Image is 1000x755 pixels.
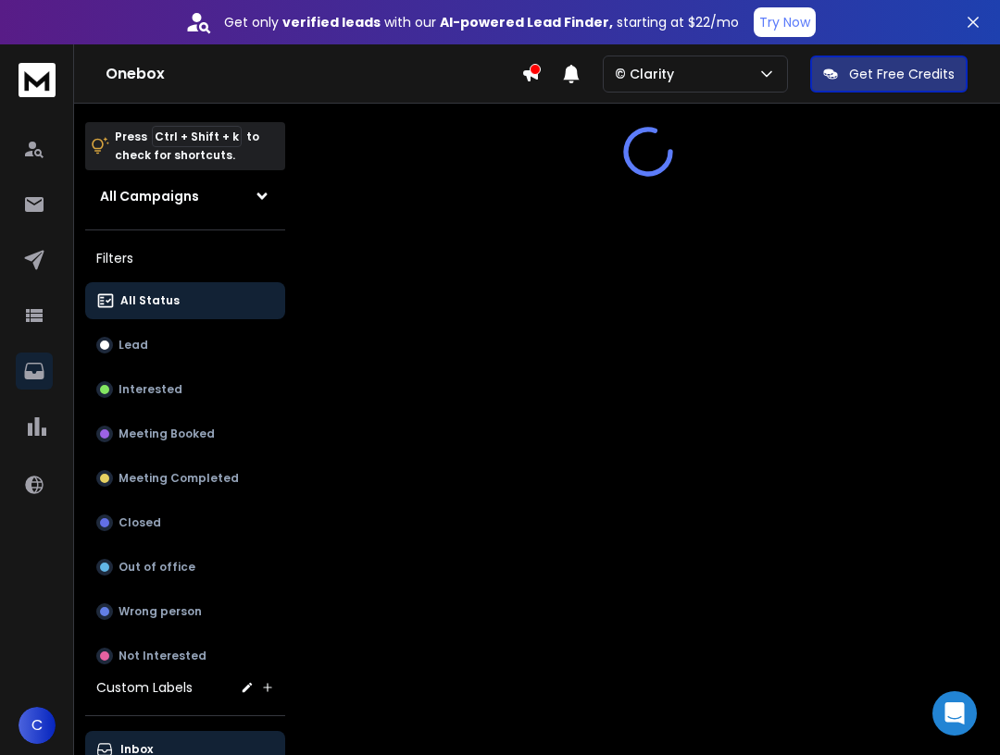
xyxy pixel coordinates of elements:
[615,65,681,83] p: © Clarity
[85,415,285,452] button: Meeting Booked
[119,604,202,619] p: Wrong person
[85,282,285,319] button: All Status
[19,707,56,744] button: C
[85,245,285,271] h3: Filters
[85,178,285,215] button: All Campaigns
[119,515,161,530] p: Closed
[85,637,285,675] button: Not Interested
[119,427,215,441] p: Meeting Booked
[96,678,193,697] h3: Custom Labels
[85,460,285,497] button: Meeting Completed
[932,691,977,736] div: Open Intercom Messenger
[754,7,816,37] button: Try Now
[100,187,199,205] h1: All Campaigns
[85,371,285,408] button: Interested
[119,649,206,663] p: Not Interested
[85,549,285,586] button: Out of office
[440,13,613,31] strong: AI-powered Lead Finder,
[282,13,381,31] strong: verified leads
[85,593,285,630] button: Wrong person
[119,382,182,397] p: Interested
[120,293,180,308] p: All Status
[152,126,242,147] span: Ctrl + Shift + k
[106,63,521,85] h1: Onebox
[115,128,259,165] p: Press to check for shortcuts.
[19,63,56,97] img: logo
[119,471,239,486] p: Meeting Completed
[810,56,968,93] button: Get Free Credits
[119,338,148,353] p: Lead
[119,560,195,575] p: Out of office
[85,504,285,541] button: Closed
[224,13,739,31] p: Get only with our starting at $22/mo
[759,13,810,31] p: Try Now
[849,65,955,83] p: Get Free Credits
[85,327,285,364] button: Lead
